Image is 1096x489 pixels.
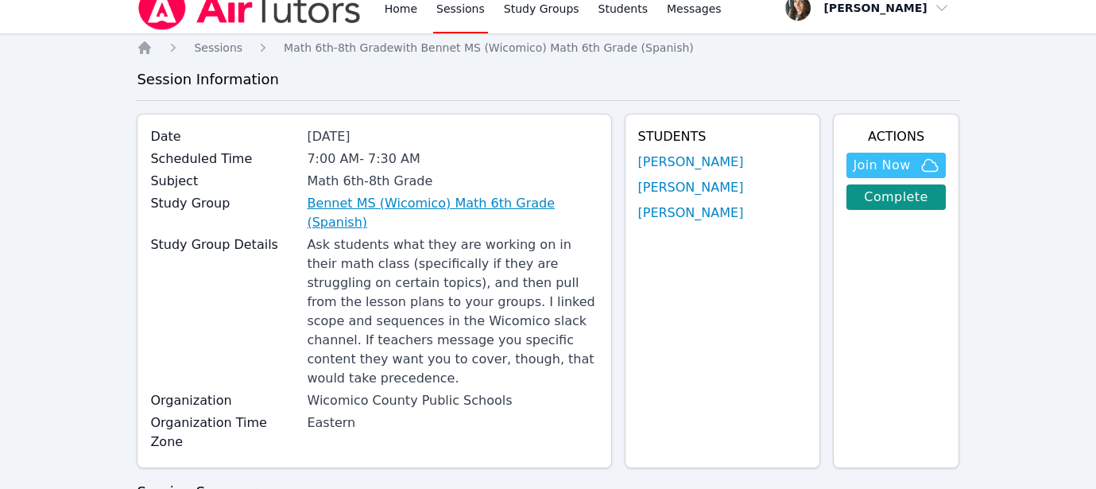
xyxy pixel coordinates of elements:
label: Subject [150,172,297,191]
button: Join Now [846,153,945,178]
div: Wicomico County Public Schools [307,391,598,410]
h4: Actions [846,127,945,146]
span: Messages [667,1,722,17]
a: Bennet MS (Wicomico) Math 6th Grade (Spanish) [307,194,598,232]
div: Eastern [307,413,598,433]
a: [PERSON_NAME] [638,204,744,223]
span: Join Now [853,156,910,175]
a: Math 6th-8th Gradewith Bennet MS (Wicomico) Math 6th Grade (Spanish) [284,40,694,56]
div: Math 6th-8th Grade [307,172,598,191]
nav: Breadcrumb [137,40,959,56]
label: Scheduled Time [150,149,297,169]
label: Study Group [150,194,297,213]
div: 7:00 AM - 7:30 AM [307,149,598,169]
label: Organization Time Zone [150,413,297,452]
span: Math 6th-8th Grade with Bennet MS (Wicomico) Math 6th Grade (Spanish) [284,41,694,54]
span: Sessions [194,41,242,54]
a: [PERSON_NAME] [638,153,744,172]
a: Complete [846,184,945,210]
label: Date [150,127,297,146]
div: [DATE] [307,127,598,146]
h3: Session Information [137,68,959,91]
label: Study Group Details [150,235,297,254]
h4: Students [638,127,807,146]
a: Sessions [194,40,242,56]
a: [PERSON_NAME] [638,178,744,197]
div: Ask students what they are working on in their math class (specifically if they are struggling on... [307,235,598,388]
label: Organization [150,391,297,410]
